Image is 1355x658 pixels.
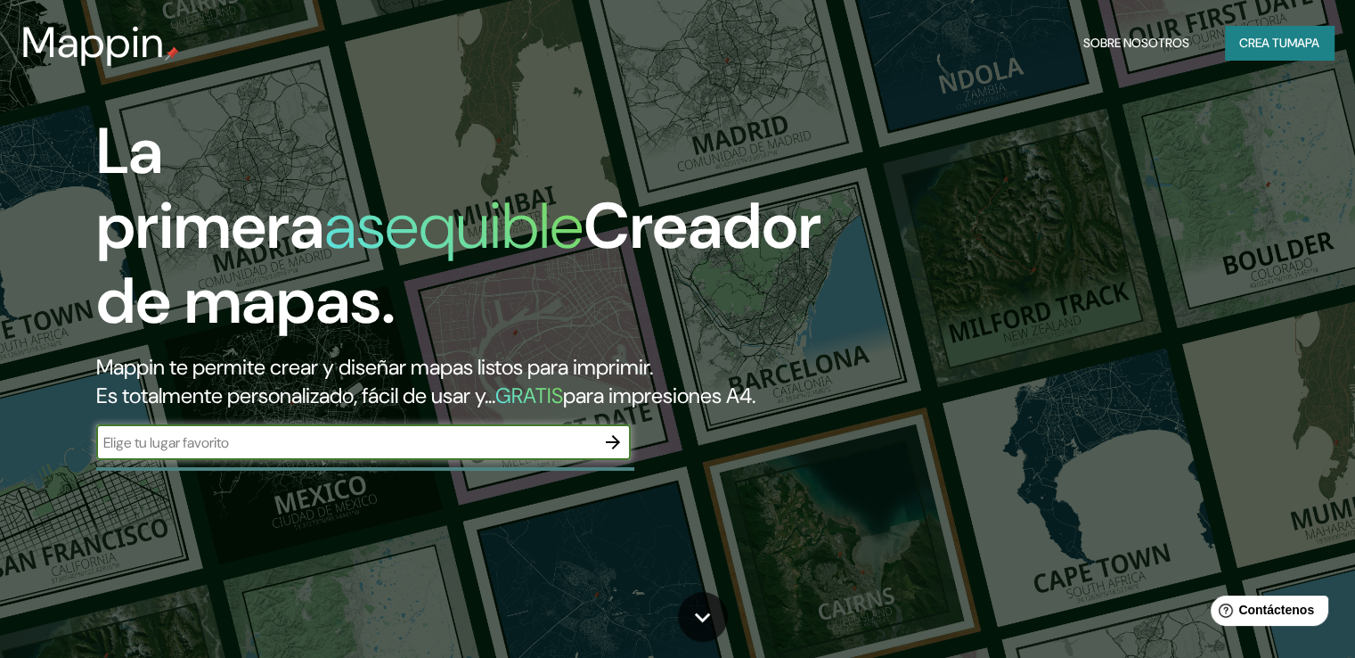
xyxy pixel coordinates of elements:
font: Es totalmente personalizado, fácil de usar y... [96,382,495,409]
font: mapa [1287,35,1319,51]
img: pin de mapeo [165,46,179,61]
input: Elige tu lugar favorito [96,432,595,453]
font: Sobre nosotros [1083,35,1189,51]
font: Mappin te permite crear y diseñar mapas listos para imprimir. [96,353,653,381]
button: Crea tumapa [1225,26,1334,60]
font: Mappin [21,14,165,70]
button: Sobre nosotros [1076,26,1196,60]
font: para impresiones A4. [563,382,755,409]
font: Crea tu [1239,35,1287,51]
font: Creador de mapas. [96,185,821,342]
font: GRATIS [495,382,563,409]
iframe: Lanzador de widgets de ayuda [1196,588,1335,638]
font: asequible [324,185,584,267]
font: La primera [96,110,324,267]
